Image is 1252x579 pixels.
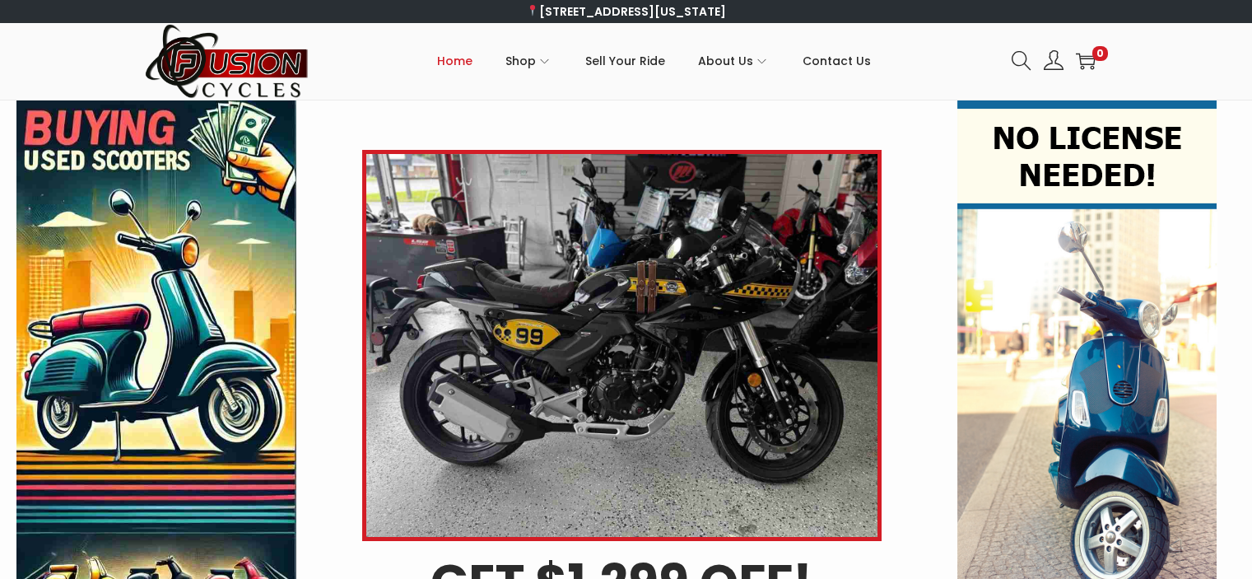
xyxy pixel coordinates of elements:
span: Contact Us [803,40,871,82]
nav: Primary navigation [310,24,999,98]
a: Sell Your Ride [585,24,665,98]
a: Shop [505,24,552,98]
span: Shop [505,40,536,82]
a: About Us [698,24,770,98]
a: Contact Us [803,24,871,98]
a: [STREET_ADDRESS][US_STATE] [526,3,726,20]
img: Woostify retina logo [145,23,310,100]
img: 📍 [527,5,538,16]
span: Sell Your Ride [585,40,665,82]
span: Home [437,40,472,82]
span: About Us [698,40,753,82]
a: Home [437,24,472,98]
a: 0 [1076,51,1096,71]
